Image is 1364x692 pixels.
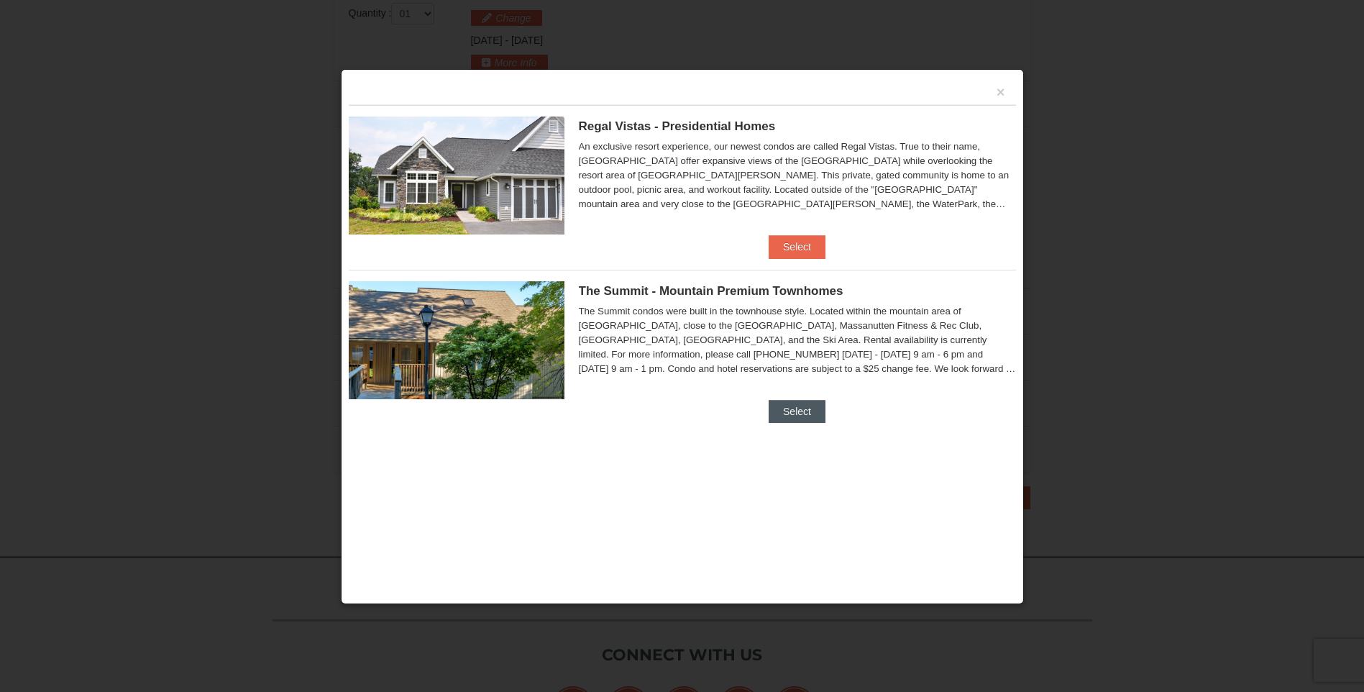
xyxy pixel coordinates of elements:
[349,117,564,235] img: 19218991-1-902409a9.jpg
[579,304,1016,376] div: The Summit condos were built in the townhouse style. Located within the mountain area of [GEOGRAP...
[769,400,825,423] button: Select
[769,235,825,258] button: Select
[579,284,843,298] span: The Summit - Mountain Premium Townhomes
[997,85,1005,99] button: ×
[579,119,776,133] span: Regal Vistas - Presidential Homes
[349,281,564,399] img: 19219034-1-0eee7e00.jpg
[579,140,1016,211] div: An exclusive resort experience, our newest condos are called Regal Vistas. True to their name, [G...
